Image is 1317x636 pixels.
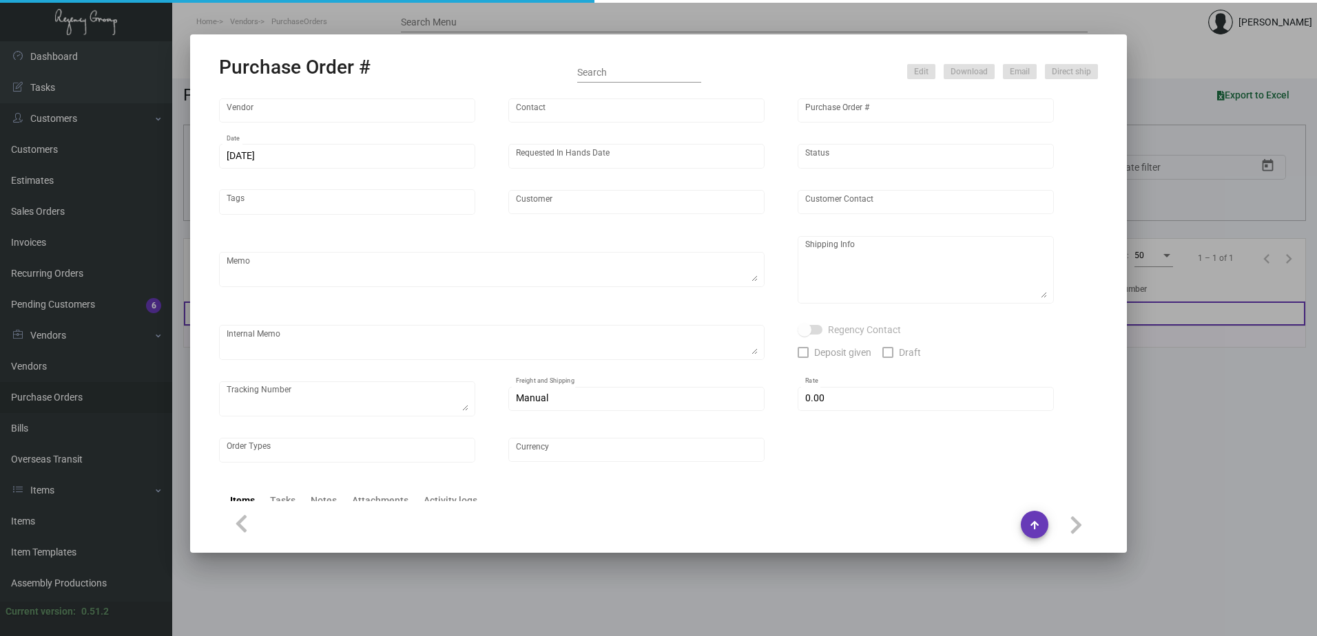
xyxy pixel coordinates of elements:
div: Activity logs [424,494,477,508]
button: Email [1003,64,1037,79]
div: Current version: [6,604,76,619]
span: Direct ship [1052,66,1091,78]
span: Regency Contact [828,321,901,338]
h2: Purchase Order # [219,56,371,79]
span: Download [951,66,988,78]
button: Edit [907,64,935,79]
span: Deposit given [814,344,871,361]
div: Notes [311,494,337,508]
button: Download [944,64,995,79]
span: Edit [914,66,929,78]
button: Direct ship [1045,64,1098,79]
div: Tasks [270,494,295,508]
span: Email [1010,66,1030,78]
div: Items [230,494,255,508]
div: Attachments [352,494,408,508]
span: Draft [899,344,921,361]
div: 0.51.2 [81,604,109,619]
span: Manual [516,392,548,403]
